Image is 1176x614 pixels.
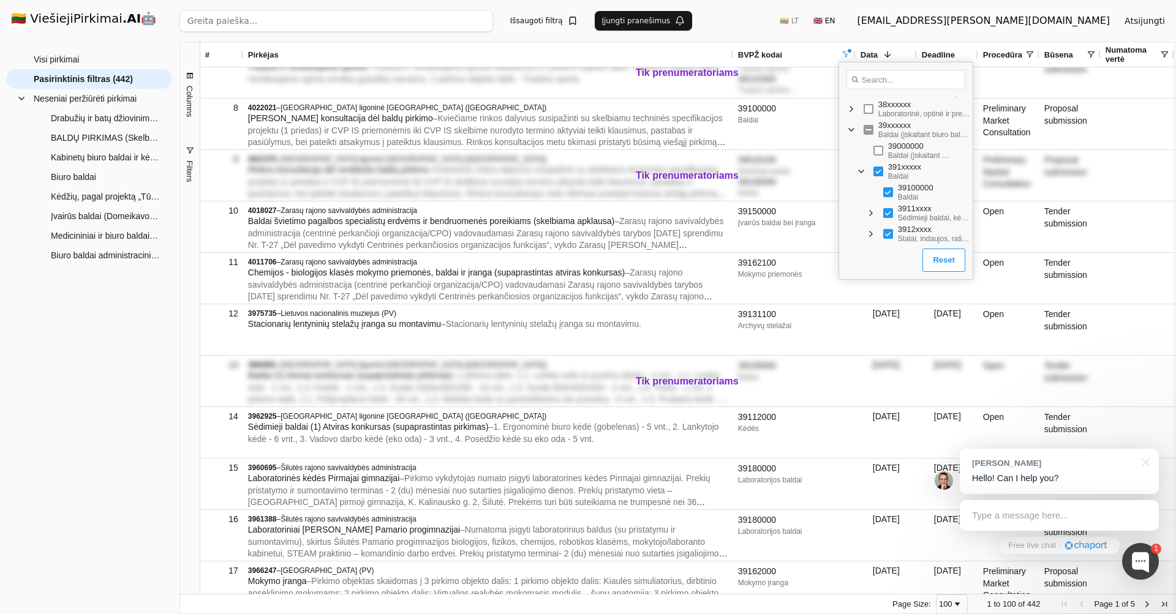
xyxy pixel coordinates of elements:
div: Open [978,201,1039,252]
div: 9 [205,151,238,168]
span: # [205,50,209,59]
span: – Pirkimo objektas skaidomas į 3 pirkimo objekto dalis: 1 pirkimo objekto dalis: Kiaulės simuliat... [248,576,719,610]
span: – Numatoma įsigyti laboratorinius baldus (su pristatymu ir sumontavimu), skirtus Šilutės Pamario ... [248,525,728,571]
div: 39180000 [738,514,851,526]
span: Visi pirkimai [34,50,79,69]
button: Atsijungti [1115,10,1175,32]
div: Baldai (įskaitant biuro baldus), dekoratyviniai patalpų objektai, buitiniai prietaisai (išskyrus ... [878,130,970,140]
div: 15 [205,459,238,477]
div: Type a message here... [960,500,1159,531]
span: Chemijos - biologijos klasės mokymo priemonės, baldai ir įranga (supaprastintas atviras konkursas) [248,268,625,277]
div: Laboratorinė, optinė ir precizinė įranga (išskyrus akinius) [878,109,970,119]
div: Proposal submission [1039,561,1101,612]
span: 3962925 [248,412,277,421]
div: Page Size [936,594,968,614]
span: 4022021 [248,103,277,112]
span: of [1018,599,1025,608]
div: Baldai (įskaitant biuro baldus), dekoratyviniai patalpų objektai, buitiniai prietaisai (išskyrus ... [888,151,953,160]
div: Baldai [888,171,953,181]
div: Traukos spintos [738,85,851,95]
div: [DATE] [856,304,917,355]
span: Pasirinktinis filtras (442) [34,70,133,88]
span: Stacionarių lentyninių stelažų įranga su montavimu [248,319,441,329]
div: Open [978,47,1039,98]
div: Open [978,510,1039,561]
div: Open [978,407,1039,458]
div: 39150000 [738,206,851,218]
span: – Stacionarių lentyninių stelažų įranga su montavimu. [441,319,641,329]
div: Laboratorijos baldai [738,526,851,536]
div: 39100000 [738,360,851,372]
div: [DATE] [856,356,917,406]
div: Baldai [898,192,953,202]
div: [DATE] [917,356,978,406]
div: Tender submission [1039,201,1101,252]
div: Proposal submission [1039,150,1101,201]
div: Column Filter [839,62,973,280]
div: [DATE] [917,304,978,355]
input: Greita paieška... [179,10,493,32]
div: 39180000 [738,95,851,107]
div: Minkštieji baldai [738,167,851,176]
span: Mokymo įranga [248,576,307,586]
button: 🇬🇧 EN [806,11,842,31]
span: Sėdimieji baldai (1) Atviras konkursas (supaprastintas pirkimas) [248,422,489,432]
div: [DATE] [856,510,917,561]
span: [GEOGRAPHIC_DATA] ligoninė [GEOGRAPHIC_DATA] ([GEOGRAPHIC_DATA]) [281,155,546,163]
span: Biuro baldai [51,168,96,186]
span: Columns [185,86,194,117]
span: – Pirkimo vykdytojas numato įsigyti laboratorines kėdes Pirmajai gimnazijai. Prekių pristatymo ir... [248,473,722,531]
span: Neseniai peržiūrėti pirkimai [34,89,137,108]
div: 39162000 [738,566,851,578]
div: Preliminary Market Consultation [978,150,1039,201]
span: 1 [1115,599,1119,608]
div: – [248,257,728,267]
div: – [248,411,728,421]
span: – Traukos ir ventiliuojama spintos skaidomos į 2 pirkimo objekto dalis: 1 pirkimo objekto dalis -... [248,62,722,84]
div: Tender submission [1039,510,1101,561]
span: – Kviečiame rinkos dalyvius susipažinti su skelbiamu techninės specifikacijos projektu (1 priedas... [248,165,726,211]
div: 30 690 € [1101,47,1174,98]
span: Baldai švietimo pagalbos specialistų erdvėms ir bendruomenės poreikiams (skelbiama apklausa) [248,216,614,226]
div: Tender submission [1039,253,1101,304]
div: Stalai, indaujos, rašomieji stalai ir knygų spintos [898,234,970,244]
span: Numatoma vertė [1106,45,1159,64]
div: 39180000 [738,463,851,475]
div: – [248,103,728,113]
span: [GEOGRAPHIC_DATA] ligoninė [GEOGRAPHIC_DATA] ([GEOGRAPHIC_DATA]) [281,103,546,112]
span: Įvairūs baldai (Domeikavos m-la) [51,207,160,225]
div: – [248,206,728,215]
div: [DATE] [856,407,917,458]
span: 3964061 [248,361,277,369]
span: Zarasų rajono savivaldybės administracija [281,258,417,266]
div: – [248,566,728,575]
span: – Kviečiame rinkos dalyvius susipažinti su skelbiamu techninės specifikacijos projektu (1 priedas... [248,113,726,159]
button: Išsaugoti filtrą [503,11,585,31]
div: Mokymo priemonės [738,269,851,279]
span: to [993,599,1000,608]
span: Lietuvos nacionalinis muziejus (PV) [281,309,396,318]
span: – Zarasų rajono savivaldybės administracija (centrinė perkančioji organizacija/CPO) vadovaudamasi... [248,216,724,274]
div: 1 [1151,544,1161,554]
span: of [1121,599,1128,608]
div: [PERSON_NAME] [972,457,1134,469]
span: Drabužių ir batų džiovinimo spintos [51,109,160,127]
span: Deadline [922,50,955,59]
span: 3961388 [248,515,277,523]
span: 5 [1131,599,1135,608]
div: [DATE] [917,407,978,458]
div: Įvairūs baldai bei įranga [738,218,851,228]
div: 3912xxxx [898,225,985,234]
span: [GEOGRAPHIC_DATA] (PV) [281,566,374,575]
div: 14 [205,408,238,425]
div: Previous Page [1077,599,1087,609]
div: [EMAIL_ADDRESS][PERSON_NAME][DOMAIN_NAME] [857,13,1110,28]
div: · [1059,540,1061,552]
span: Medicininiai ir biuro baldai. Odontologiniai baldai, biuro kėdės, vystymo stalas ir kraujo paėmim... [51,227,160,245]
div: [DATE] [917,459,978,509]
div: 39xxxxxx [878,121,985,130]
div: Preliminary Market Consultation [978,99,1039,149]
span: 1 [987,599,992,608]
div: 391xxxxx [888,162,968,171]
div: 12 [205,305,238,323]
